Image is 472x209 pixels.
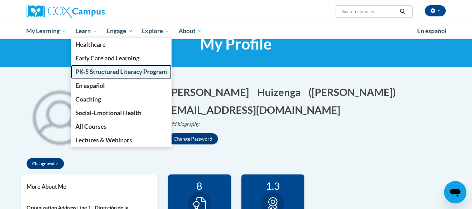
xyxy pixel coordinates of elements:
button: Edit email address [168,103,345,117]
span: Learn [75,27,97,35]
button: Edit screen name [308,85,400,99]
button: Account Settings [425,5,446,16]
a: Learn [71,23,102,39]
span: Engage [107,27,133,35]
button: Edit first name [168,85,254,99]
i: add biography [168,121,199,127]
a: Healthcare [71,38,172,51]
span: My Learning [26,27,66,35]
span: PK-5 Structured Literacy Program [75,68,167,75]
span: Explore [141,27,169,35]
a: En español [71,79,172,92]
button: Search [397,7,408,16]
a: PK-5 Structured Literacy Program [71,65,172,79]
button: Change avatar [27,158,64,169]
a: My Learning [22,23,71,39]
button: Change Password [168,133,218,144]
span: En español [75,82,105,89]
a: Social-Emotional Health [71,106,172,120]
div: 8 [173,180,226,192]
button: Edit last name [257,85,305,99]
input: Search Courses [341,7,397,16]
a: Explore [137,23,174,39]
a: En español [413,24,451,38]
a: All Courses [71,120,172,133]
button: Edit biography [168,120,205,128]
span: Coaching [75,96,101,103]
a: Early Care and Learning [71,51,172,65]
span: Early Care and Learning [75,54,139,62]
span: My Profile [200,35,272,53]
span: About [179,27,202,35]
span: All Courses [75,123,107,130]
div: Click to change the profile picture [21,78,98,155]
span: Lectures & Webinars [75,136,132,144]
span: En español [417,27,446,35]
img: profile avatar [21,78,98,155]
a: Lectures & Webinars [71,133,172,147]
a: About [174,23,207,39]
img: Cox Campus [27,5,105,18]
span: Social-Emotional Health [75,109,141,117]
span: Healthcare [75,41,106,48]
div: Main menu [16,23,456,39]
a: Engage [102,23,137,39]
a: Coaching [71,92,172,106]
div: 1.3 [247,180,299,192]
h5: More About Me [27,183,152,190]
iframe: Button to launch messaging window [444,181,466,203]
